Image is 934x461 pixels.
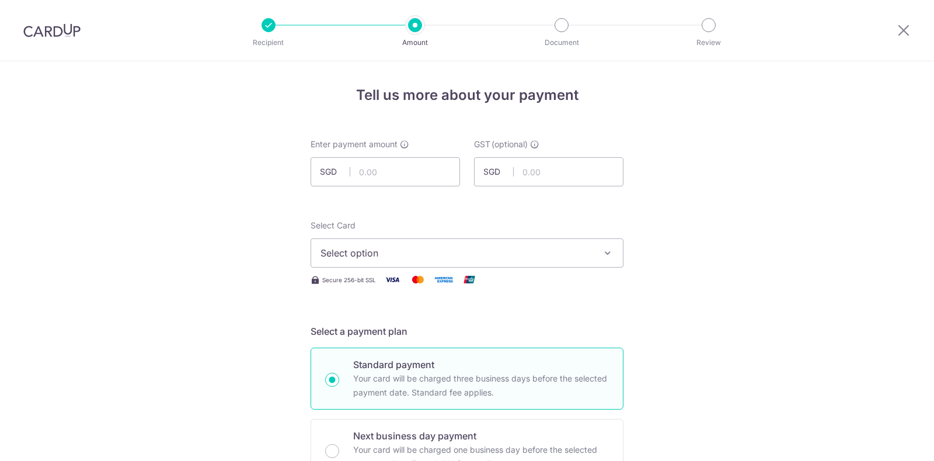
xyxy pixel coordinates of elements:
[381,272,404,287] img: Visa
[518,37,605,48] p: Document
[406,272,430,287] img: Mastercard
[372,37,458,48] p: Amount
[353,358,609,372] p: Standard payment
[311,157,460,186] input: 0.00
[225,37,312,48] p: Recipient
[458,272,481,287] img: Union Pay
[665,37,752,48] p: Review
[353,429,609,443] p: Next business day payment
[474,138,490,150] span: GST
[432,272,455,287] img: American Express
[320,166,350,178] span: SGD
[483,166,514,178] span: SGD
[474,157,623,186] input: 0.00
[311,324,623,338] h5: Select a payment plan
[353,372,609,400] p: Your card will be charged three business days before the selected payment date. Standard fee appl...
[311,220,356,230] span: translation missing: en.payables.payment_networks.credit_card.summary.labels.select_card
[311,238,623,268] button: Select option
[320,246,593,260] span: Select option
[311,138,398,150] span: Enter payment amount
[322,275,376,285] span: Secure 256-bit SSL
[492,138,528,150] span: (optional)
[23,23,81,37] img: CardUp
[311,85,623,106] h4: Tell us more about your payment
